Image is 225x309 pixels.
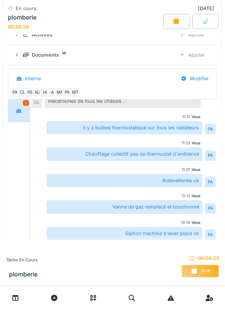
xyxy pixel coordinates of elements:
div: CL [31,97,42,108]
div: 11:37 [181,167,190,172]
div: 12:13 [181,193,190,199]
div: Interne [25,75,41,82]
div: plomberie [8,14,36,21]
div: A [47,87,58,97]
div: Tâche en cours [6,257,37,263]
h3: plomberie [9,271,37,278]
div: PA [205,124,216,134]
div: Ajouter [173,48,211,62]
summary: Activités6Ajouter [11,28,214,42]
div: Vanne de gaz remplacé et bouchonné [46,200,202,213]
div: Chauffage collectif pas de thermostat d'ambiance [46,147,202,160]
div: PN [62,87,73,97]
div: NJ [32,87,43,97]
div: MT [70,87,80,97]
div: 11:31 [182,114,190,120]
div: MA [55,87,65,97]
div: [DATE] [198,5,217,12]
div: PA [10,87,20,97]
div: PA [205,203,216,214]
div: Ajouter [173,28,211,42]
div: 12:19 [181,246,190,252]
div: PA [205,229,216,240]
div: Vous [192,246,201,252]
span: Stop [201,268,210,274]
div: 11:33 [181,140,190,146]
div: Vous [192,220,201,225]
div: Vous [192,193,201,199]
div: 12:14 [181,220,190,225]
div: PA [205,177,216,187]
div: Il y a bulbes thermostatique sur tous les radiateurs [46,121,202,134]
div: 00:56:28 [8,24,29,30]
div: CL [17,87,28,97]
div: En cours [16,5,36,12]
div: Documents [32,51,59,58]
div: Siphon machine à laver placé ok [46,227,202,240]
div: Robinetteries ok [46,174,202,187]
summary: Documents14Ajouter [11,48,214,62]
div: Activités [32,31,52,38]
div: Vous [192,140,201,146]
div: 2 [23,100,29,106]
div: Vous [192,167,201,172]
div: 00:56:29 [181,255,219,262]
div: PB [25,87,35,97]
div: Vous [192,114,201,120]
div: PA [205,150,216,161]
div: IA [40,87,50,97]
div: Modifier [174,72,215,85]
